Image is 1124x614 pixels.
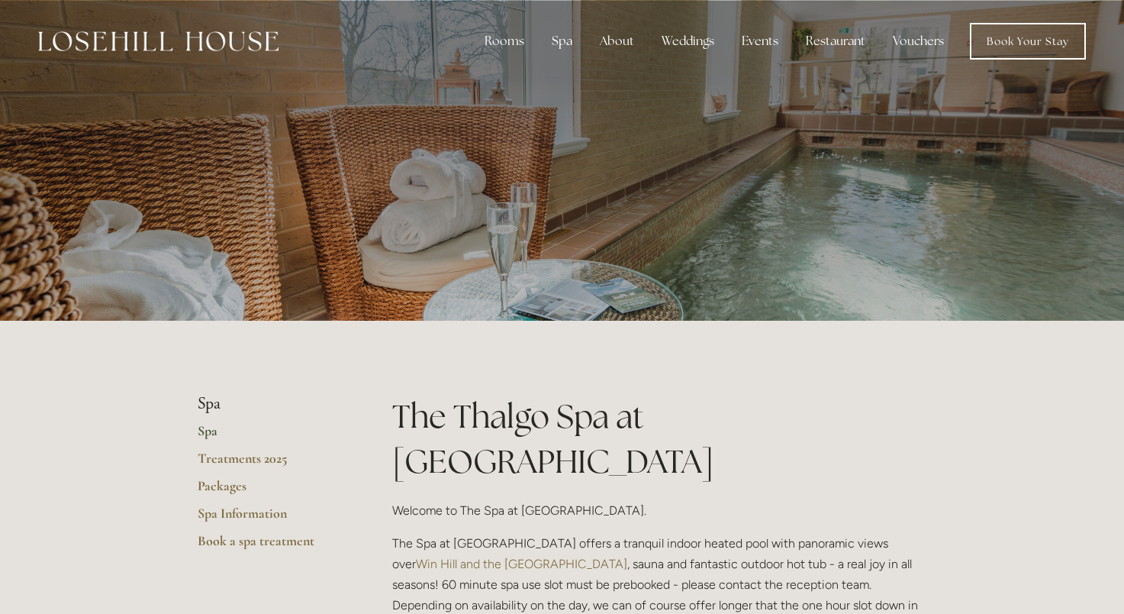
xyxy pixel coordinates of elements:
[198,505,343,532] a: Spa Information
[392,394,927,484] h1: The Thalgo Spa at [GEOGRAPHIC_DATA]
[649,26,726,57] div: Weddings
[198,394,343,414] li: Spa
[198,532,343,560] a: Book a spa treatment
[198,477,343,505] a: Packages
[881,26,956,57] a: Vouchers
[588,26,646,57] div: About
[472,26,536,57] div: Rooms
[198,422,343,450] a: Spa
[392,500,927,521] p: Welcome to The Spa at [GEOGRAPHIC_DATA].
[729,26,791,57] div: Events
[970,23,1086,60] a: Book Your Stay
[38,31,279,51] img: Losehill House
[416,557,627,571] a: Win Hill and the [GEOGRAPHIC_DATA]
[539,26,585,57] div: Spa
[198,450,343,477] a: Treatments 2025
[794,26,878,57] div: Restaurant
